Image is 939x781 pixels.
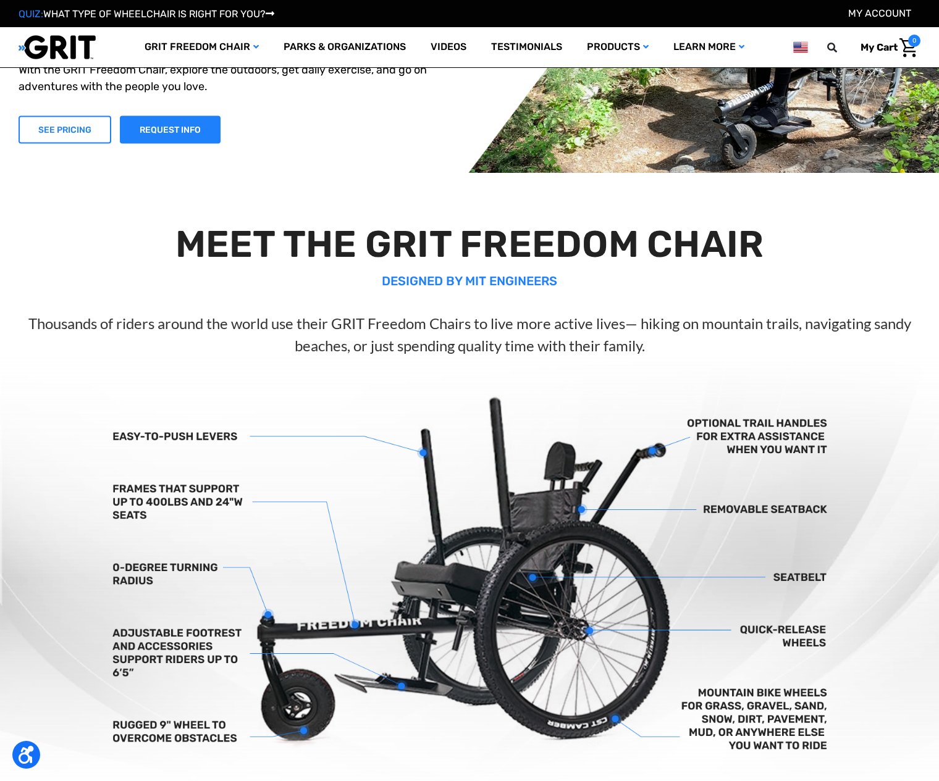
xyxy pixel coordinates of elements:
a: GRIT Freedom Chair [132,27,271,67]
h2: MEET THE GRIT FREEDOM CHAIR [23,222,916,267]
a: Shop Now [19,115,111,143]
a: Learn More [661,27,757,67]
p: DESIGNED BY MIT ENGINEERS [23,272,916,290]
a: Cart with 0 items [851,35,920,61]
input: Search [833,35,851,61]
a: Slide number 1, Request Information [120,115,221,143]
a: Videos [418,27,479,67]
p: With the GRIT Freedom Chair, explore the outdoors, get daily exercise, and go on adventures with ... [19,61,455,94]
img: Cart [899,38,917,57]
span: Phone Number [204,51,271,62]
span: 0 [908,35,920,47]
img: us.png [793,40,808,55]
a: Testimonials [479,27,575,67]
p: Thousands of riders around the world use their GRIT Freedom Chairs to live more active lives— hik... [23,312,916,357]
span: My Cart [861,41,898,53]
a: Parks & Organizations [271,27,418,67]
img: GRIT All-Terrain Wheelchair and Mobility Equipment [19,35,96,60]
a: Account [848,7,911,19]
span: QUIZ: [19,8,43,20]
a: Products [575,27,661,67]
a: QUIZ:WHAT TYPE OF WHEELCHAIR IS RIGHT FOR YOU? [19,8,274,20]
